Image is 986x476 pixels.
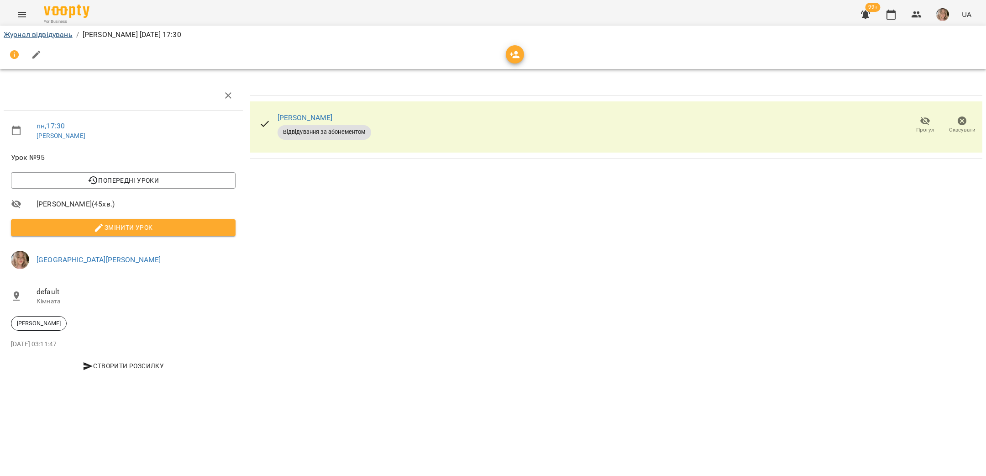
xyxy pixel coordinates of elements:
[37,297,236,306] p: Кімната
[958,6,975,23] button: UA
[18,222,228,233] span: Змінити урок
[278,113,333,122] a: [PERSON_NAME]
[11,219,236,236] button: Змінити урок
[11,358,236,374] button: Створити розсилку
[18,175,228,186] span: Попередні уроки
[936,8,949,21] img: 96e0e92443e67f284b11d2ea48a6c5b1.jpg
[907,112,944,138] button: Прогул
[11,152,236,163] span: Урок №95
[37,286,236,297] span: default
[11,4,33,26] button: Menu
[4,29,982,40] nav: breadcrumb
[83,29,181,40] p: [PERSON_NAME] [DATE] 17:30
[949,126,976,134] span: Скасувати
[278,128,371,136] span: Відвідування за абонементом
[865,3,881,12] span: 99+
[37,199,236,210] span: [PERSON_NAME] ( 45 хв. )
[15,360,232,371] span: Створити розсилку
[944,112,981,138] button: Скасувати
[11,251,29,269] img: 96e0e92443e67f284b11d2ea48a6c5b1.jpg
[44,19,89,25] span: For Business
[37,132,85,139] a: [PERSON_NAME]
[11,340,236,349] p: [DATE] 03:11:47
[11,316,67,331] div: [PERSON_NAME]
[962,10,971,19] span: UA
[4,30,73,39] a: Журнал відвідувань
[37,122,65,130] a: пн , 17:30
[44,5,89,18] img: Voopty Logo
[37,255,161,264] a: [GEOGRAPHIC_DATA][PERSON_NAME]
[76,29,79,40] li: /
[11,172,236,189] button: Попередні уроки
[11,319,66,328] span: [PERSON_NAME]
[916,126,934,134] span: Прогул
